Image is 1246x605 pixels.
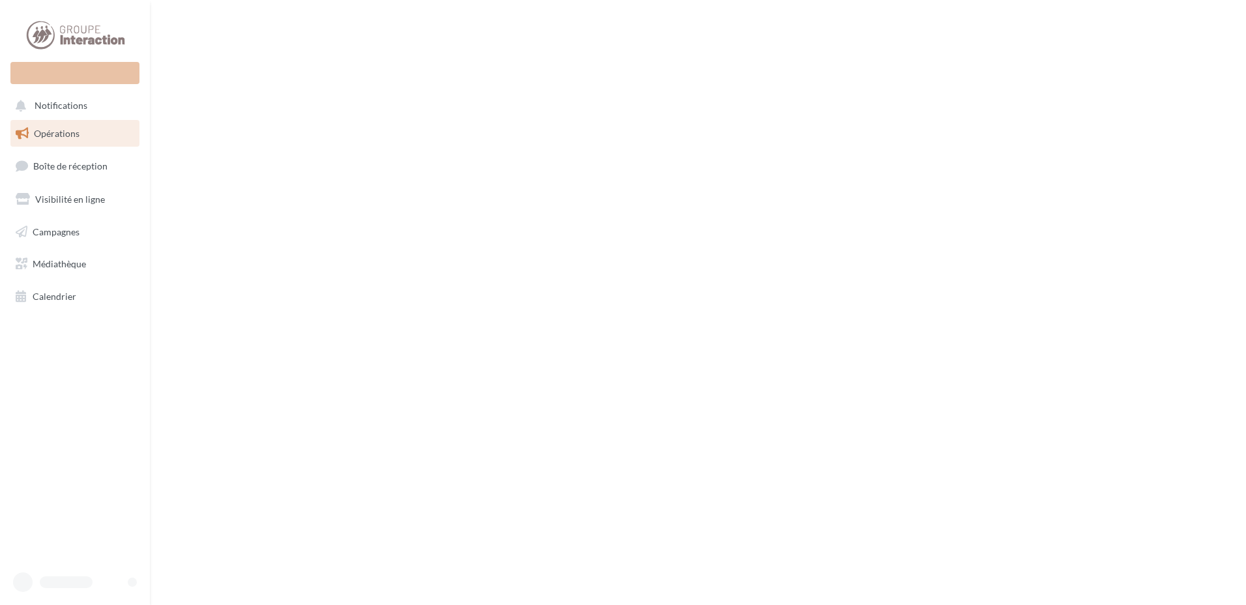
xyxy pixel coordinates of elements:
[8,152,142,180] a: Boîte de réception
[35,194,105,205] span: Visibilité en ligne
[33,291,76,302] span: Calendrier
[8,283,142,310] a: Calendrier
[8,218,142,246] a: Campagnes
[33,258,86,269] span: Médiathèque
[10,62,139,84] div: Nouvelle campagne
[8,250,142,278] a: Médiathèque
[34,128,80,139] span: Opérations
[35,100,87,111] span: Notifications
[33,160,108,171] span: Boîte de réception
[8,186,142,213] a: Visibilité en ligne
[8,120,142,147] a: Opérations
[33,226,80,237] span: Campagnes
